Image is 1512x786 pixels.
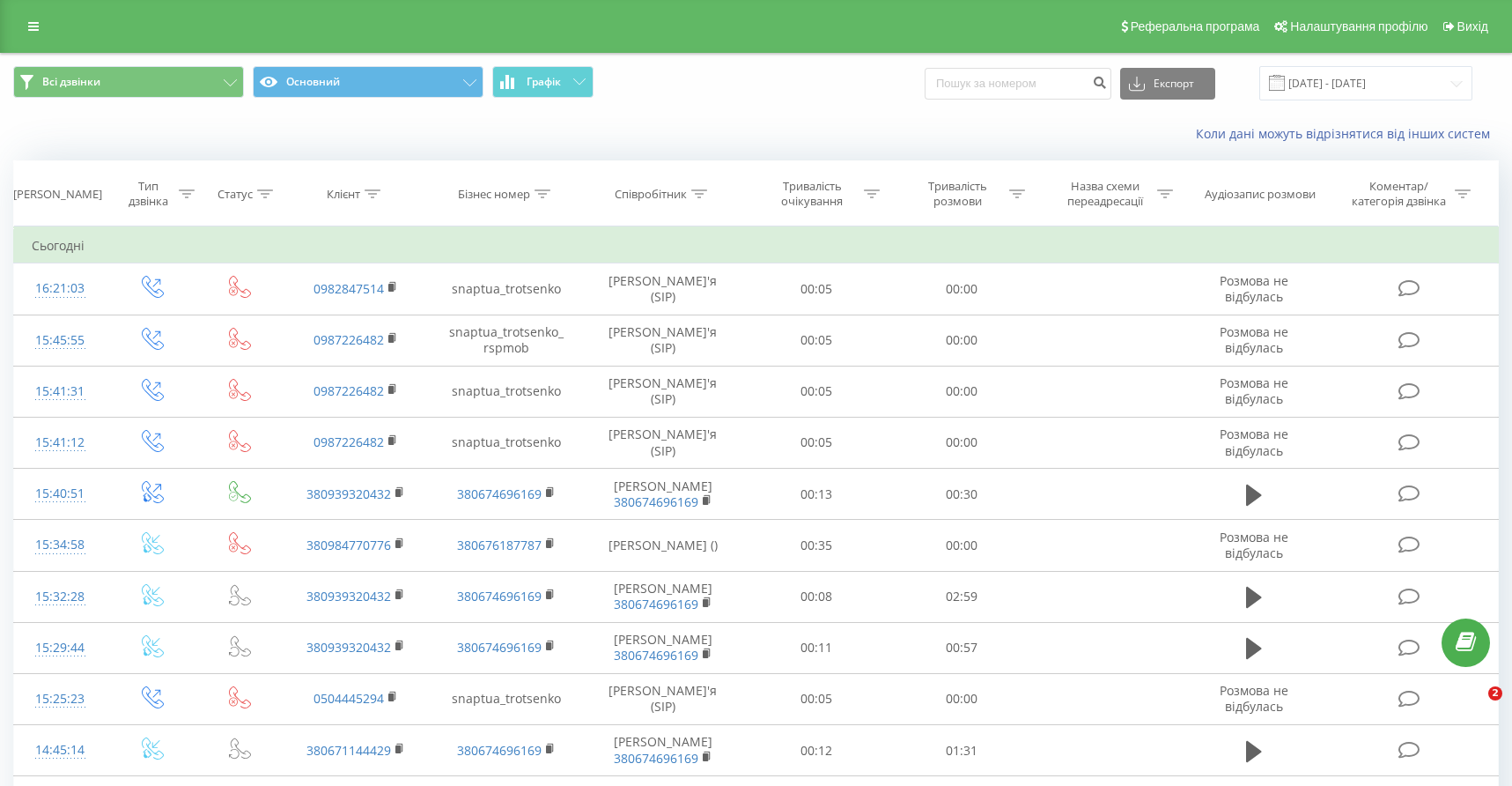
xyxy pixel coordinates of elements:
[889,571,1035,622] td: 02:59
[431,315,582,366] td: snaptua_trotsenko_rspmob
[1220,529,1288,561] span: Розмова не відбулась
[925,68,1111,100] input: Пошук за номером
[122,179,174,209] div: Тип дзвінка
[327,187,360,202] div: Клієнт
[218,187,253,202] div: Статус
[457,588,542,604] a: 380674696169
[744,725,889,776] td: 00:12
[306,588,391,604] a: 380939320432
[32,528,89,562] div: 15:34:58
[1058,179,1153,209] div: Назва схеми переадресації
[431,673,582,724] td: snaptua_trotsenko
[32,271,89,306] div: 16:21:03
[889,520,1035,571] td: 00:00
[889,417,1035,468] td: 00:00
[458,187,530,202] div: Бізнес номер
[1457,19,1488,33] span: Вихід
[431,366,582,417] td: snaptua_trotsenko
[13,187,102,202] div: [PERSON_NAME]
[306,742,391,759] a: 380671144429
[744,520,889,571] td: 00:35
[32,374,89,409] div: 15:41:31
[744,263,889,315] td: 00:05
[744,315,889,366] td: 00:05
[1290,19,1427,33] span: Налаштування профілю
[457,537,542,553] a: 380676187787
[32,733,89,767] div: 14:45:14
[492,66,594,98] button: Графік
[889,725,1035,776] td: 01:31
[744,469,889,520] td: 00:13
[582,417,744,468] td: [PERSON_NAME]'я (SIP)
[32,426,89,460] div: 15:41:12
[306,537,391,553] a: 380984770776
[1452,686,1494,729] iframe: Intercom live chat
[457,639,542,656] a: 380674696169
[889,469,1035,520] td: 00:30
[32,682,89,716] div: 15:25:23
[32,477,89,511] div: 15:40:51
[744,571,889,622] td: 00:08
[253,66,483,98] button: Основний
[313,280,384,297] a: 0982847514
[1196,125,1499,142] a: Коли дані можуть відрізнятися вiд інших систем
[32,323,89,358] div: 15:45:55
[313,331,384,348] a: 0987226482
[582,571,744,622] td: [PERSON_NAME]
[1220,426,1288,458] span: Розмова не відбулась
[911,179,1005,209] div: Тривалість розмови
[582,366,744,417] td: [PERSON_NAME]'я (SIP)
[1220,682,1288,715] span: Розмова не відбулась
[1220,374,1288,407] span: Розмова не відбулась
[313,382,384,399] a: 0987226482
[615,187,687,202] div: Співробітник
[582,673,744,724] td: [PERSON_NAME]'я (SIP)
[744,366,889,417] td: 00:05
[313,690,384,707] a: 0504445294
[457,742,542,759] a: 380674696169
[582,263,744,315] td: [PERSON_NAME]'я (SIP)
[582,622,744,673] td: [PERSON_NAME]
[614,750,698,767] a: 380674696169
[13,66,244,98] button: Всі дзвінки
[431,263,582,315] td: snaptua_trotsenko
[32,631,89,665] div: 15:29:44
[744,622,889,673] td: 00:11
[582,520,744,571] td: [PERSON_NAME] ()
[1220,323,1288,356] span: Розмова не відбулась
[614,596,698,612] a: 380674696169
[32,580,89,614] div: 15:32:28
[431,417,582,468] td: snaptua_trotsenko
[42,75,100,89] span: Всі дзвінки
[889,622,1035,673] td: 00:57
[889,673,1035,724] td: 00:00
[1488,686,1502,701] span: 2
[14,228,1499,263] td: Сьогодні
[457,486,542,502] a: 380674696169
[1120,68,1215,100] button: Експорт
[614,647,698,664] a: 380674696169
[582,315,744,366] td: [PERSON_NAME]'я (SIP)
[582,725,744,776] td: [PERSON_NAME]
[1131,19,1260,33] span: Реферальна програма
[1347,179,1450,209] div: Коментар/категорія дзвінка
[1205,187,1316,202] div: Аудіозапис розмови
[306,486,391,502] a: 380939320432
[889,366,1035,417] td: 00:00
[582,469,744,520] td: [PERSON_NAME]
[313,434,384,450] a: 0987226482
[744,673,889,724] td: 00:05
[527,76,561,88] span: Графік
[744,417,889,468] td: 00:05
[889,263,1035,315] td: 00:00
[306,639,391,656] a: 380939320432
[765,179,859,209] div: Тривалість очікування
[889,315,1035,366] td: 00:00
[614,493,698,510] a: 380674696169
[1220,272,1288,305] span: Розмова не відбулась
